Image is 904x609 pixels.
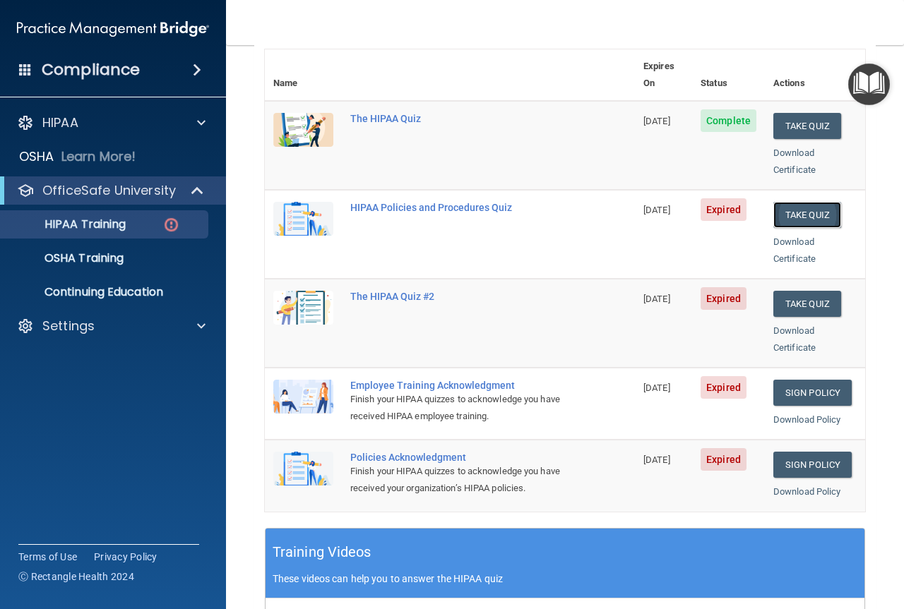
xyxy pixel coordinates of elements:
[18,550,77,564] a: Terms of Use
[350,202,564,213] div: HIPAA Policies and Procedures Quiz
[350,463,564,497] div: Finish your HIPAA quizzes to acknowledge you have received your organization’s HIPAA policies.
[273,540,371,565] h5: Training Videos
[833,512,887,565] iframe: Drift Widget Chat Controller
[9,251,124,265] p: OSHA Training
[19,148,54,165] p: OSHA
[350,291,564,302] div: The HIPAA Quiz #2
[773,380,852,406] a: Sign Policy
[350,113,564,124] div: The HIPAA Quiz
[42,182,176,199] p: OfficeSafe University
[643,116,670,126] span: [DATE]
[61,148,136,165] p: Learn More!
[701,198,747,221] span: Expired
[162,216,180,234] img: danger-circle.6113f641.png
[9,217,126,231] p: HIPAA Training
[773,236,816,264] a: Download Certificate
[773,113,841,139] button: Take Quiz
[773,325,816,353] a: Download Certificate
[17,182,205,199] a: OfficeSafe University
[350,391,564,425] div: Finish your HIPAA quizzes to acknowledge you have received HIPAA employee training.
[265,49,342,101] th: Name
[765,49,865,101] th: Actions
[350,452,564,463] div: Policies Acknowledgment
[42,114,78,131] p: HIPAA
[17,318,206,334] a: Settings
[692,49,765,101] th: Status
[273,573,857,584] p: These videos can help you to answer the HIPAA quiz
[773,291,841,317] button: Take Quiz
[9,285,202,299] p: Continuing Education
[643,382,670,393] span: [DATE]
[94,550,157,564] a: Privacy Policy
[701,448,747,471] span: Expired
[643,454,670,465] span: [DATE]
[17,15,209,43] img: PMB logo
[643,205,670,215] span: [DATE]
[701,287,747,310] span: Expired
[17,114,206,131] a: HIPAA
[773,486,841,497] a: Download Policy
[848,64,890,105] button: Open Resource Center
[701,376,747,399] span: Expired
[773,202,841,228] button: Take Quiz
[773,414,841,425] a: Download Policy
[643,294,670,304] span: [DATE]
[773,452,852,478] a: Sign Policy
[635,49,692,101] th: Expires On
[350,380,564,391] div: Employee Training Acknowledgment
[773,147,816,175] a: Download Certificate
[42,318,95,334] p: Settings
[42,60,140,80] h4: Compliance
[701,109,756,132] span: Complete
[18,569,134,584] span: Ⓒ Rectangle Health 2024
